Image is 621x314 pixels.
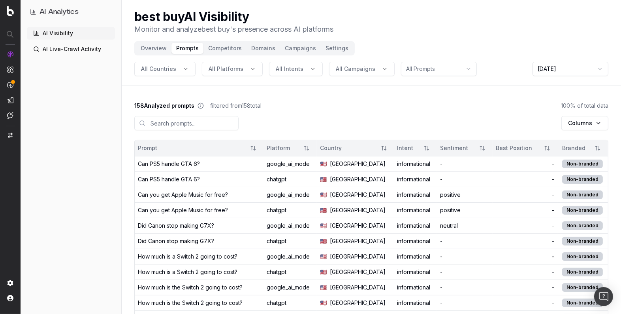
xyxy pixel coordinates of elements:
span: [GEOGRAPHIC_DATA] [330,160,386,168]
div: Open Intercom Messenger [594,287,613,306]
button: Settings [321,43,353,54]
div: - [496,253,554,261]
div: Can you get Apple Music for free? [138,191,228,199]
div: Can you get Apple Music for free? [138,206,228,214]
div: google_ai_mode [267,222,314,230]
div: chatgpt [267,237,314,245]
button: Sort [591,141,605,155]
a: AI Visibility [27,27,115,40]
span: 🇺🇸 [320,222,327,230]
div: Branded [561,144,587,152]
div: Did Canon stop making G7X? [138,237,214,245]
span: 🇺🇸 [320,284,327,291]
div: How much is a Switch 2 going to cost? [138,268,237,276]
div: google_ai_mode [267,253,314,261]
div: - [440,268,489,276]
div: - [496,175,554,183]
div: Best Position [496,144,537,152]
div: - [496,284,554,291]
div: - [440,253,489,261]
div: informational [397,299,434,307]
span: filtered from 158 total [210,102,262,110]
button: Overview [136,43,171,54]
button: Sort [377,141,391,155]
span: 🇺🇸 [320,237,327,245]
div: informational [397,160,434,168]
h1: best buy AI Visibility [134,10,333,24]
div: Non-branded [562,268,603,276]
div: How much is a Switch 2 going to cost? [138,253,237,261]
img: Assist [7,112,13,119]
span: 100 % of total data [561,102,608,110]
button: Campaigns [280,43,321,54]
div: - [496,268,554,276]
div: Did Canon stop making G7X? [138,222,214,230]
input: Search prompts... [134,116,239,130]
span: 158 Analyzed prompts [134,102,194,110]
span: All Platforms [209,65,243,73]
div: Non-branded [562,221,603,230]
span: [GEOGRAPHIC_DATA] [330,191,386,199]
span: [GEOGRAPHIC_DATA] [330,175,386,183]
div: How much is the Switch 2 going to cost? [138,284,243,291]
img: Botify logo [7,6,14,16]
img: Analytics [7,51,13,57]
span: 🇺🇸 [320,206,327,214]
span: [GEOGRAPHIC_DATA] [330,222,386,230]
div: positive [440,191,489,199]
div: - [440,237,489,245]
span: 🇺🇸 [320,160,327,168]
span: [GEOGRAPHIC_DATA] [330,268,386,276]
span: [GEOGRAPHIC_DATA] [330,237,386,245]
div: Non-branded [562,190,603,199]
span: All Intents [276,65,303,73]
div: google_ai_mode [267,160,314,168]
div: Prompt [138,144,243,152]
span: [GEOGRAPHIC_DATA] [330,299,386,307]
div: chatgpt [267,175,314,183]
div: Non-branded [562,283,603,292]
div: - [440,284,489,291]
button: AI Analytics [30,6,112,17]
button: Sort [475,141,489,155]
img: Setting [7,280,13,286]
div: informational [397,206,434,214]
span: 🇺🇸 [320,299,327,307]
span: [GEOGRAPHIC_DATA] [330,284,386,291]
div: positive [440,206,489,214]
img: Switch project [8,133,13,138]
img: My account [7,295,13,301]
img: Intelligence [7,66,13,73]
div: Non-branded [562,206,603,215]
div: chatgpt [267,206,314,214]
div: Sentiment [440,144,472,152]
div: informational [397,284,434,291]
span: 🇺🇸 [320,253,327,261]
button: Sort [420,141,434,155]
div: informational [397,253,434,261]
div: Non-branded [562,252,603,261]
button: Sort [299,141,314,155]
button: Competitors [203,43,247,54]
a: AI Live-Crawl Activity [27,43,115,55]
div: informational [397,175,434,183]
div: Country [320,144,374,152]
h1: AI Analytics [40,6,79,17]
div: Non-branded [562,160,603,168]
div: Non-branded [562,237,603,245]
button: Prompts [171,43,203,54]
div: Non-branded [562,175,603,184]
div: informational [397,191,434,199]
button: Domains [247,43,280,54]
div: chatgpt [267,268,314,276]
div: chatgpt [267,299,314,307]
div: Intent [397,144,417,152]
div: - [496,222,554,230]
p: Monitor and analyze best buy 's presence across AI platforms [134,24,333,35]
span: 🇺🇸 [320,191,327,199]
div: - [440,175,489,183]
div: - [496,206,554,214]
button: Sort [540,141,554,155]
div: informational [397,237,434,245]
span: [GEOGRAPHIC_DATA] [330,253,386,261]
